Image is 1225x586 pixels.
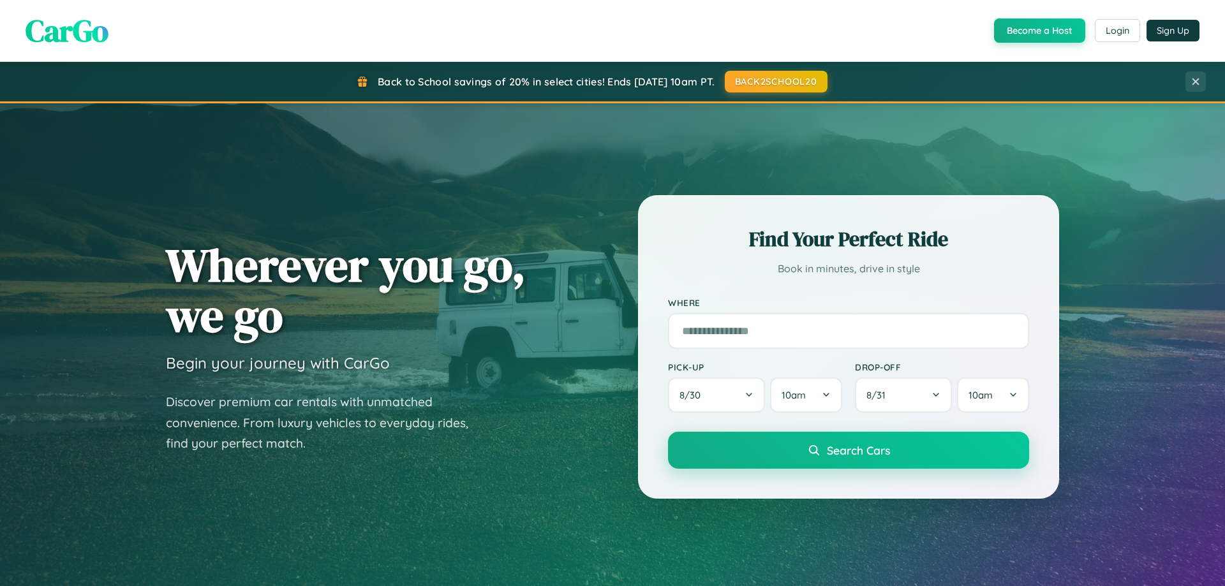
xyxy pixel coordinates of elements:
button: 10am [957,377,1029,413]
span: Search Cars [827,443,890,457]
p: Book in minutes, drive in style [668,260,1029,278]
button: 8/31 [855,377,952,413]
span: Back to School savings of 20% in select cities! Ends [DATE] 10am PT. [378,75,715,88]
span: 10am [969,389,993,401]
label: Pick-up [668,362,842,372]
span: 8 / 31 [866,389,892,401]
span: 10am [782,389,806,401]
button: 10am [770,377,842,413]
h3: Begin your journey with CarGo [166,353,390,372]
h1: Wherever you go, we go [166,240,526,341]
label: Where [668,297,1029,308]
button: Sign Up [1147,20,1199,41]
label: Drop-off [855,362,1029,372]
h2: Find Your Perfect Ride [668,225,1029,253]
button: Login [1095,19,1140,42]
p: Discover premium car rentals with unmatched convenience. From luxury vehicles to everyday rides, ... [166,392,485,454]
button: Search Cars [668,432,1029,469]
button: 8/30 [668,377,765,413]
button: BACK2SCHOOL20 [725,71,828,92]
span: CarGo [26,10,108,52]
button: Become a Host [994,18,1085,43]
span: 8 / 30 [679,389,707,401]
